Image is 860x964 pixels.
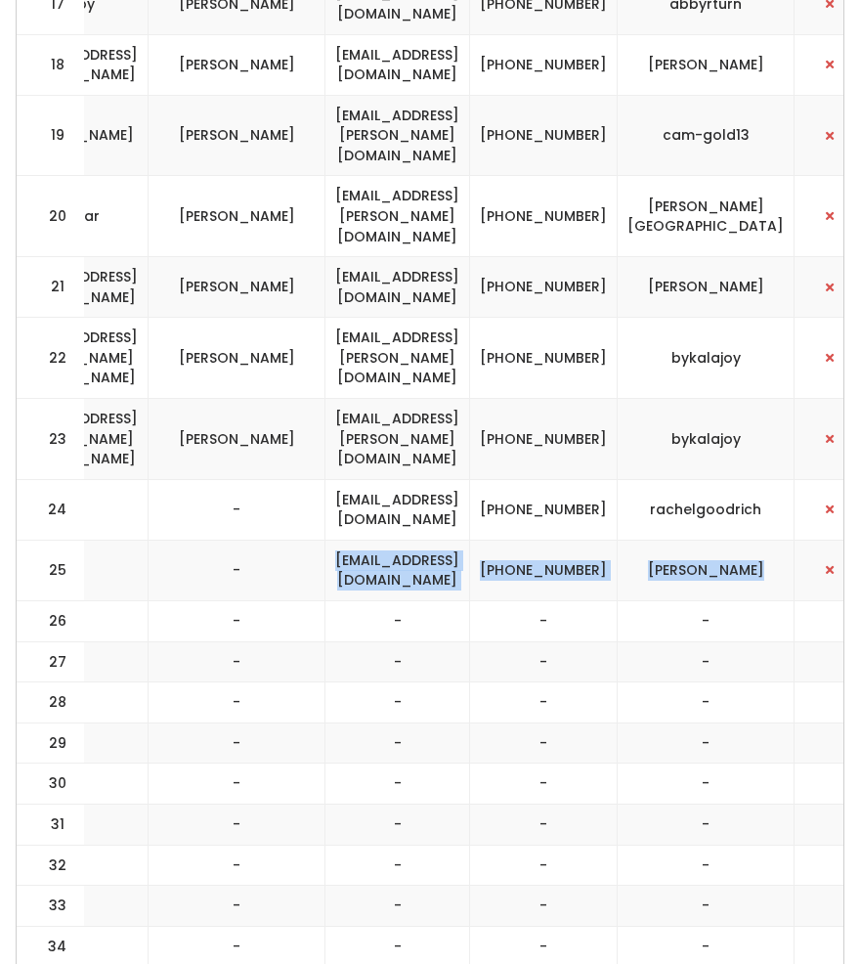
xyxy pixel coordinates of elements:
[325,318,470,399] td: [EMAIL_ADDRESS][PERSON_NAME][DOMAIN_NAME]
[325,886,470,927] td: -
[618,804,795,845] td: -
[618,540,795,600] td: [PERSON_NAME]
[17,318,85,399] td: 22
[470,34,618,95] td: [PHONE_NUMBER]
[17,845,85,886] td: 32
[618,641,795,682] td: -
[17,95,85,176] td: 19
[325,641,470,682] td: -
[149,601,325,642] td: -
[17,641,85,682] td: 27
[325,257,470,318] td: [EMAIL_ADDRESS][DOMAIN_NAME]
[17,601,85,642] td: 26
[325,34,470,95] td: [EMAIL_ADDRESS][DOMAIN_NAME]
[618,95,795,176] td: cam-gold13
[325,176,470,257] td: [EMAIL_ADDRESS][PERSON_NAME][DOMAIN_NAME]
[618,723,795,764] td: -
[470,479,618,540] td: [PHONE_NUMBER]
[17,176,85,257] td: 20
[149,95,325,176] td: [PERSON_NAME]
[618,479,795,540] td: rachelgoodrich
[470,723,618,764] td: -
[149,399,325,480] td: [PERSON_NAME]
[618,176,795,257] td: [PERSON_NAME][GEOGRAPHIC_DATA]
[325,682,470,723] td: -
[149,845,325,886] td: -
[470,641,618,682] td: -
[17,764,85,805] td: 30
[325,479,470,540] td: [EMAIL_ADDRESS][DOMAIN_NAME]
[325,764,470,805] td: -
[470,540,618,600] td: [PHONE_NUMBER]
[470,682,618,723] td: -
[618,257,795,318] td: [PERSON_NAME]
[17,804,85,845] td: 31
[325,95,470,176] td: [EMAIL_ADDRESS][PERSON_NAME][DOMAIN_NAME]
[470,399,618,480] td: [PHONE_NUMBER]
[470,845,618,886] td: -
[149,764,325,805] td: -
[325,804,470,845] td: -
[149,641,325,682] td: -
[17,479,85,540] td: 24
[618,682,795,723] td: -
[325,723,470,764] td: -
[149,886,325,927] td: -
[470,601,618,642] td: -
[470,886,618,927] td: -
[325,601,470,642] td: -
[17,34,85,95] td: 18
[470,176,618,257] td: [PHONE_NUMBER]
[149,723,325,764] td: -
[17,723,85,764] td: 29
[618,886,795,927] td: -
[149,176,325,257] td: [PERSON_NAME]
[17,540,85,600] td: 25
[17,886,85,927] td: 33
[470,318,618,399] td: [PHONE_NUMBER]
[17,399,85,480] td: 23
[149,34,325,95] td: [PERSON_NAME]
[17,257,85,318] td: 21
[618,845,795,886] td: -
[325,399,470,480] td: [EMAIL_ADDRESS][PERSON_NAME][DOMAIN_NAME]
[149,318,325,399] td: [PERSON_NAME]
[149,257,325,318] td: [PERSON_NAME]
[325,540,470,600] td: [EMAIL_ADDRESS][DOMAIN_NAME]
[618,318,795,399] td: bykalajoy
[325,845,470,886] td: -
[618,764,795,805] td: -
[470,95,618,176] td: [PHONE_NUMBER]
[17,682,85,723] td: 28
[618,399,795,480] td: bykalajoy
[149,804,325,845] td: -
[618,601,795,642] td: -
[149,540,325,600] td: -
[470,764,618,805] td: -
[470,257,618,318] td: [PHONE_NUMBER]
[618,34,795,95] td: [PERSON_NAME]
[149,682,325,723] td: -
[149,479,325,540] td: -
[470,804,618,845] td: -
